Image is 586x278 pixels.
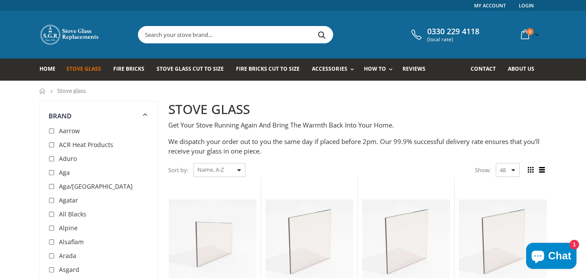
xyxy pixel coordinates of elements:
a: Fire Bricks [113,59,151,81]
button: Search [312,26,332,43]
span: Brand [49,111,72,120]
span: Alpine [59,224,78,232]
input: Search your stove brand... [138,26,430,43]
span: Reviews [403,65,426,72]
span: All Blacks [59,210,86,218]
span: ACR Heat Products [59,141,113,149]
span: Agatar [59,196,78,204]
a: 0 [517,26,541,43]
span: (local rate) [427,36,479,43]
span: Grid view [526,165,536,175]
span: Aga [59,168,70,177]
p: Get Your Stove Running Again And Bring The Warmth Back Into Your Home. [168,120,547,130]
span: Stove Glass [66,65,101,72]
span: Arada [59,252,76,260]
a: 0330 229 4118 (local rate) [409,27,479,43]
span: 0330 229 4118 [427,27,479,36]
span: Home [39,65,56,72]
span: Alsaflam [59,238,84,246]
span: Show: [475,163,491,177]
span: Stove Glass Cut To Size [157,65,224,72]
img: Stove Glass Replacement [39,24,100,46]
a: Reviews [403,59,432,81]
span: List view [537,165,547,175]
a: How To [364,59,397,81]
span: Aduro [59,154,77,163]
span: Contact [471,65,496,72]
span: How To [364,65,386,72]
inbox-online-store-chat: Shopify online store chat [524,243,579,271]
h2: STOVE GLASS [168,101,547,118]
a: Home [39,88,46,94]
a: Home [39,59,62,81]
span: Fire Bricks [113,65,144,72]
a: Stove Glass [66,59,108,81]
span: 0 [527,28,534,35]
span: About us [508,65,534,72]
span: Fire Bricks Cut To Size [236,65,300,72]
a: Fire Bricks Cut To Size [236,59,306,81]
span: Accessories [312,65,347,72]
span: Sort by: [168,163,188,178]
span: Asgard [59,265,79,274]
span: Aga/[GEOGRAPHIC_DATA] [59,182,133,190]
p: We dispatch your order out to you the same day if placed before 2pm. Our 99.9% successful deliver... [168,137,547,156]
span: Aarrow [59,127,80,135]
a: About us [508,59,541,81]
a: Accessories [312,59,358,81]
a: Stove Glass Cut To Size [157,59,230,81]
a: Contact [471,59,502,81]
span: Stove glass [57,87,86,95]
